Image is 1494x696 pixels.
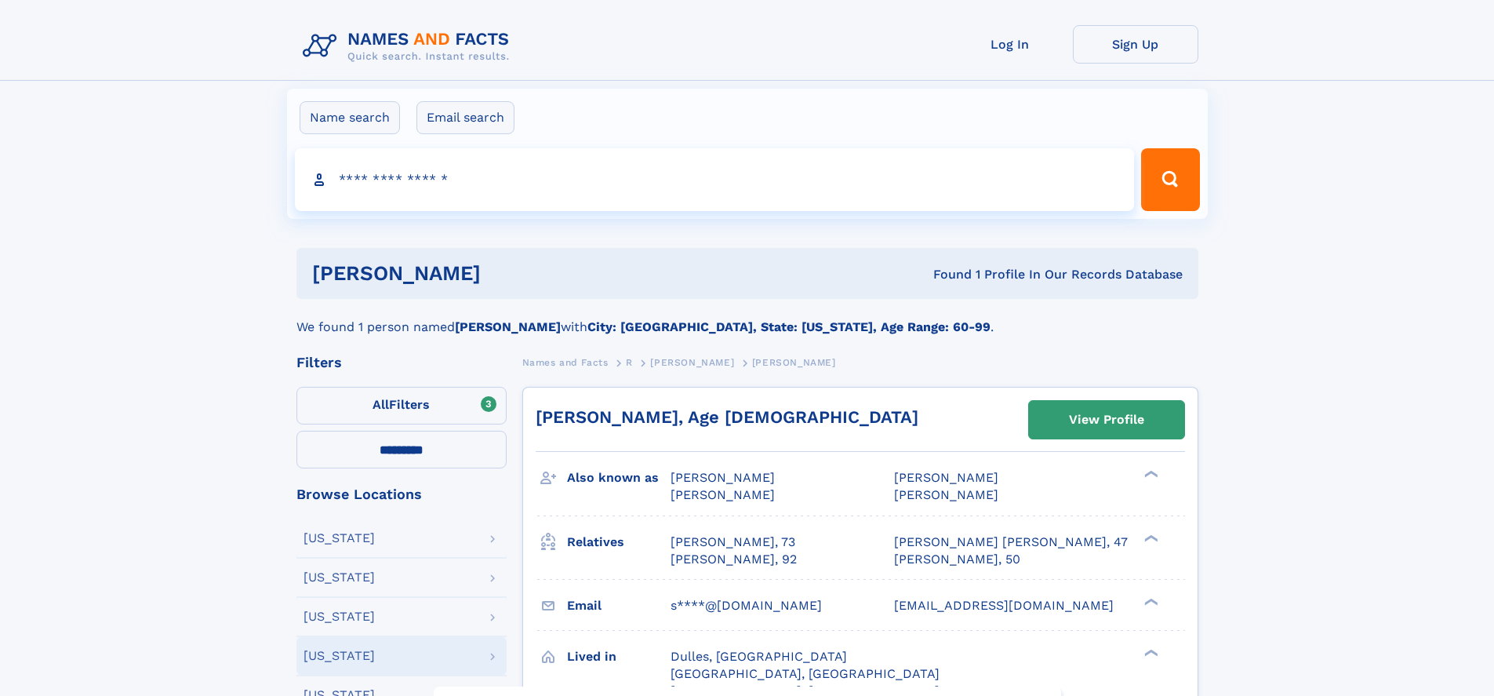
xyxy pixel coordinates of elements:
b: [PERSON_NAME] [455,319,561,334]
div: Filters [296,355,507,370]
a: View Profile [1029,401,1184,439]
button: Search Button [1141,148,1199,211]
h3: Relatives [567,529,671,556]
h1: [PERSON_NAME] [312,264,707,283]
h3: Also known as [567,465,671,491]
div: Browse Locations [296,487,507,501]
a: [PERSON_NAME], 92 [671,551,797,568]
a: [PERSON_NAME], Age [DEMOGRAPHIC_DATA] [536,407,918,427]
span: All [373,397,389,412]
div: We found 1 person named with . [296,299,1198,337]
div: View Profile [1069,402,1144,438]
div: ❯ [1140,596,1159,607]
h3: Email [567,592,671,619]
a: [PERSON_NAME] [PERSON_NAME], 47 [894,534,1128,551]
div: [US_STATE] [304,650,375,662]
b: City: [GEOGRAPHIC_DATA], State: [US_STATE], Age Range: 60-99 [587,319,991,334]
span: [PERSON_NAME] [671,487,775,502]
label: Filters [296,387,507,425]
a: Names and Facts [522,352,609,372]
label: Email search [416,101,514,134]
input: search input [295,148,1135,211]
a: [PERSON_NAME] [650,352,734,372]
div: Found 1 Profile In Our Records Database [707,266,1183,283]
a: R [626,352,633,372]
div: ❯ [1140,647,1159,658]
label: Name search [300,101,400,134]
span: [PERSON_NAME] [894,470,998,485]
a: Log In [947,25,1073,64]
div: [US_STATE] [304,571,375,584]
div: [US_STATE] [304,532,375,545]
span: [PERSON_NAME] [894,487,998,502]
span: [PERSON_NAME] [752,357,836,368]
span: [PERSON_NAME] [650,357,734,368]
a: [PERSON_NAME], 50 [894,551,1020,568]
span: [PERSON_NAME] [671,470,775,485]
h3: Lived in [567,643,671,670]
span: [GEOGRAPHIC_DATA], [GEOGRAPHIC_DATA] [671,666,940,681]
span: R [626,357,633,368]
div: ❯ [1140,533,1159,543]
img: Logo Names and Facts [296,25,522,67]
div: [US_STATE] [304,610,375,623]
a: [PERSON_NAME], 73 [671,534,795,551]
div: ❯ [1140,469,1159,479]
span: [EMAIL_ADDRESS][DOMAIN_NAME] [894,598,1114,613]
span: Dulles, [GEOGRAPHIC_DATA] [671,649,847,664]
a: Sign Up [1073,25,1198,64]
